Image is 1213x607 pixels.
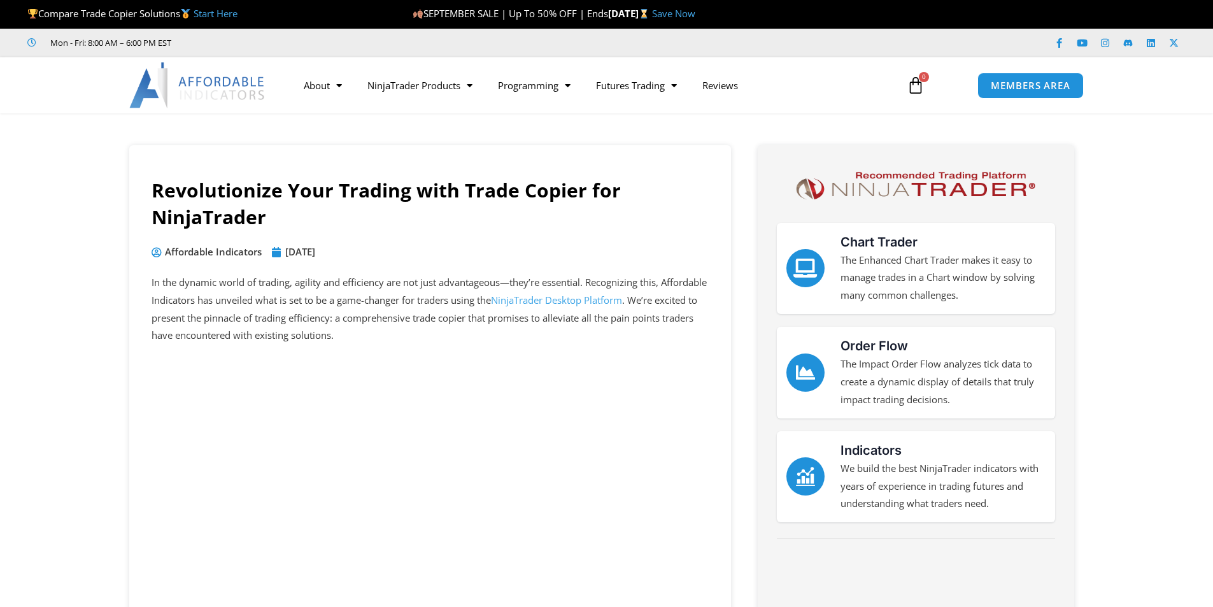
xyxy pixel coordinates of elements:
a: Start Here [194,7,238,20]
h1: Revolutionize Your Trading with Trade Copier for NinjaTrader [152,177,709,231]
p: In the dynamic world of trading, agility and efficiency are not just advantageous—they’re essenti... [152,274,709,345]
a: Programming [485,71,583,100]
span: Mon - Fri: 8:00 AM – 6:00 PM EST [47,35,171,50]
span: Compare Trade Copier Solutions [27,7,238,20]
a: Reviews [690,71,751,100]
a: NinjaTrader Desktop Platform [491,294,622,306]
a: NinjaTrader Products [355,71,485,100]
a: Save Now [652,7,695,20]
a: Indicators [841,443,902,458]
span: 0 [919,72,929,82]
p: The Enhanced Chart Trader makes it easy to manage trades in a Chart window by solving many common... [841,252,1046,305]
a: Futures Trading [583,71,690,100]
img: 🥇 [181,9,190,18]
a: MEMBERS AREA [977,73,1084,99]
span: Affordable Indicators [162,243,262,261]
time: [DATE] [285,245,315,258]
img: LogoAI | Affordable Indicators – NinjaTrader [129,62,266,108]
a: Order Flow [786,353,825,392]
img: 🏆 [28,9,38,18]
img: ⌛ [639,9,649,18]
nav: Menu [291,71,892,100]
strong: [DATE] [608,7,652,20]
a: Indicators [786,457,825,496]
span: SEPTEMBER SALE | Up To 50% OFF | Ends [413,7,608,20]
a: Order Flow [841,338,908,353]
iframe: Customer reviews powered by Trustpilot [189,36,380,49]
p: We build the best NinjaTrader indicators with years of experience in trading futures and understa... [841,460,1046,513]
img: NinjaTrader Logo | Affordable Indicators – NinjaTrader [790,168,1040,204]
span: MEMBERS AREA [991,81,1070,90]
a: About [291,71,355,100]
img: 🍂 [413,9,423,18]
p: The Impact Order Flow analyzes tick data to create a dynamic display of details that truly impact... [841,355,1046,409]
a: 0 [888,67,944,104]
a: Chart Trader [786,249,825,287]
a: Chart Trader [841,234,918,250]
